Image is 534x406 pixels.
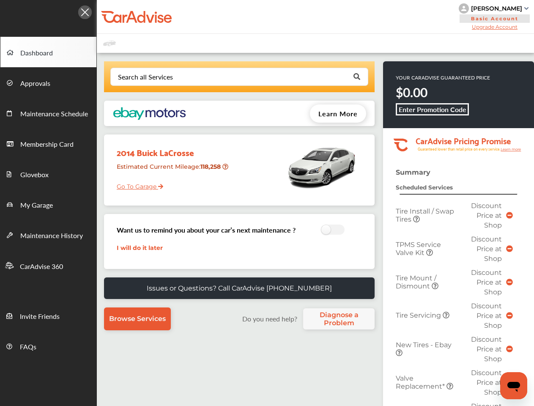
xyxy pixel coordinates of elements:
[0,219,96,250] a: Maintenance History
[110,139,234,159] div: 2014 Buick LaCrosse
[396,274,436,290] span: Tire Mount / Dismount
[471,5,522,12] div: [PERSON_NAME]
[416,133,511,148] tspan: CarAdvise Pricing Promise
[396,311,443,319] span: Tire Servicing
[20,170,49,181] span: Glovebox
[418,146,501,152] tspan: Guaranteed lower than retail price on every service.
[459,24,531,30] span: Upgrade Account
[20,230,83,241] span: Maintenance History
[399,104,466,114] b: Enter Promotion Code
[20,109,88,120] span: Maintenance Schedule
[20,139,74,150] span: Membership Card
[318,109,358,118] span: Learn More
[396,241,441,257] span: TPMS Service Valve Kit
[396,83,427,101] strong: $0.00
[110,159,234,181] div: Estimated Current Mileage :
[20,200,53,211] span: My Garage
[110,176,163,192] a: Go To Garage
[0,67,96,98] a: Approvals
[147,284,332,292] p: Issues or Questions? Call CarAdvise [PHONE_NUMBER]
[200,163,222,170] strong: 118,258
[20,78,50,89] span: Approvals
[500,372,527,399] iframe: Button to launch messaging window
[303,308,375,329] a: Diagnose a Problem
[396,341,452,349] span: New Tires - Ebay
[471,235,502,263] span: Discount Price at Shop
[396,184,453,191] strong: Scheduled Services
[471,269,502,296] span: Discount Price at Shop
[78,5,92,19] img: Icon.5fd9dcc7.svg
[103,38,116,49] img: placeholder_car.fcab19be.svg
[471,302,502,329] span: Discount Price at Shop
[459,3,469,14] img: knH8PDtVvWoAbQRylUukY18CTiRevjo20fAtgn5MLBQj4uumYvk2MzTtcAIzfGAtb1XOLVMAvhLuqoNAbL4reqehy0jehNKdM...
[109,315,166,323] span: Browse Services
[117,225,296,235] h3: Want us to remind you about your car’s next maintenance ?
[0,98,96,128] a: Maintenance Schedule
[0,128,96,159] a: Membership Card
[20,342,36,353] span: FAQs
[460,14,530,23] span: Basic Account
[20,261,63,272] span: CarAdvise 360
[501,147,521,151] tspan: Learn more
[471,335,502,363] span: Discount Price at Shop
[471,202,502,229] span: Discount Price at Shop
[286,139,358,194] img: mobile_9116_st0640_046.jpg
[524,7,529,10] img: sCxJUJ+qAmfqhQGDUl18vwLg4ZYJ6CxN7XmbOMBAAAAAElFTkSuQmCC
[396,168,430,176] strong: Summary
[396,374,446,390] span: Valve Replacement*
[20,311,60,322] span: Invite Friends
[20,48,53,59] span: Dashboard
[118,74,173,80] div: Search all Services
[0,37,96,67] a: Dashboard
[104,307,171,330] a: Browse Services
[0,159,96,189] a: Glovebox
[117,244,163,252] a: I will do it later
[104,277,375,299] a: Issues or Questions? Call CarAdvise [PHONE_NUMBER]
[396,74,490,81] p: YOUR CARADVISE GUARANTEED PRICE
[307,311,370,327] span: Diagnose a Problem
[238,314,301,324] label: Do you need help?
[471,369,502,396] span: Discount Price at Shop
[396,207,454,223] span: Tire Install / Swap Tires
[0,189,96,219] a: My Garage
